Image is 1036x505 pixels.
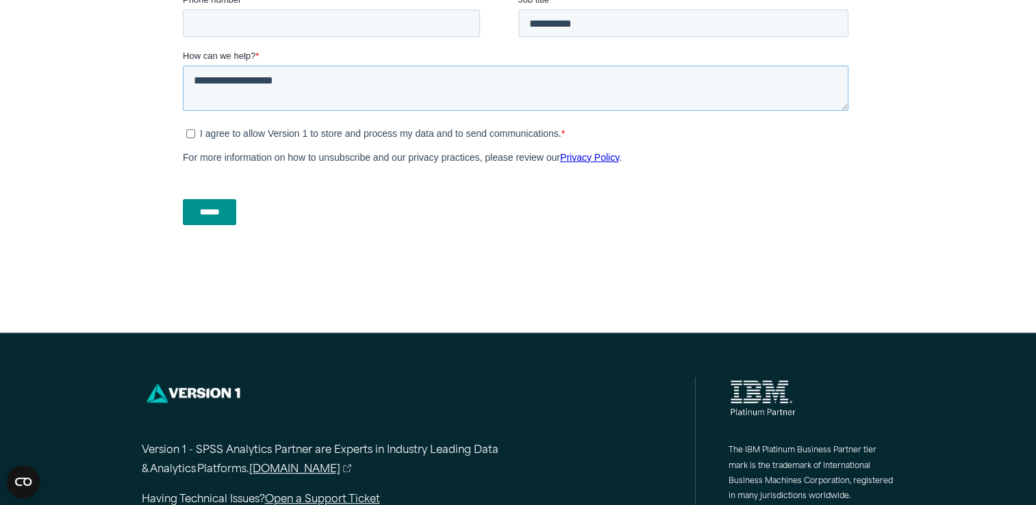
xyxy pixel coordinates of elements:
[249,461,352,480] a: [DOMAIN_NAME]
[336,57,399,68] span: Company Email
[729,443,895,505] p: The IBM Platinum Business Partner tier mark is the trademark of International Business Machines C...
[3,248,12,257] input: I agree to allow Version 1 to store and process my data and to send communications.*
[142,441,553,481] p: Version 1 - SPSS Analytics Partner are Experts in Industry Leading Data & Analytics Platforms.
[17,247,379,258] p: I agree to allow Version 1 to store and process my data and to send communications.
[336,114,366,124] span: Job title
[265,495,380,505] a: Open a Support Ticket
[336,1,377,12] span: Last name
[7,465,40,498] button: Open CMP widget
[377,271,436,282] a: Privacy Policy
